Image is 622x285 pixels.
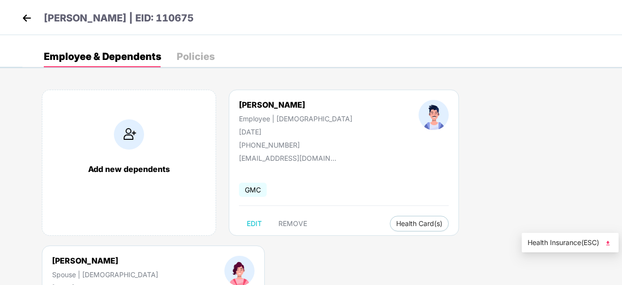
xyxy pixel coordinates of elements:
[239,141,352,149] div: [PHONE_NUMBER]
[239,216,270,231] button: EDIT
[603,238,613,248] img: svg+xml;base64,PHN2ZyB4bWxucz0iaHR0cDovL3d3dy53My5vcmcvMjAwMC9zdmciIHhtbG5zOnhsaW5rPSJodHRwOi8vd3...
[278,220,307,228] span: REMOVE
[52,164,206,174] div: Add new dependents
[396,221,442,226] span: Health Card(s)
[390,216,449,231] button: Health Card(s)
[528,237,613,248] span: Health Insurance(ESC)
[19,11,34,25] img: back
[52,256,158,266] div: [PERSON_NAME]
[239,128,352,136] div: [DATE]
[239,114,352,123] div: Employee | [DEMOGRAPHIC_DATA]
[247,220,262,228] span: EDIT
[239,183,267,197] span: GMC
[239,100,352,110] div: [PERSON_NAME]
[44,11,194,26] p: [PERSON_NAME] | EID: 110675
[419,100,449,130] img: profileImage
[177,52,215,61] div: Policies
[114,119,144,150] img: addIcon
[271,216,315,231] button: REMOVE
[44,52,161,61] div: Employee & Dependents
[52,270,158,279] div: Spouse | [DEMOGRAPHIC_DATA]
[239,154,336,162] div: [EMAIL_ADDRESS][DOMAIN_NAME]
